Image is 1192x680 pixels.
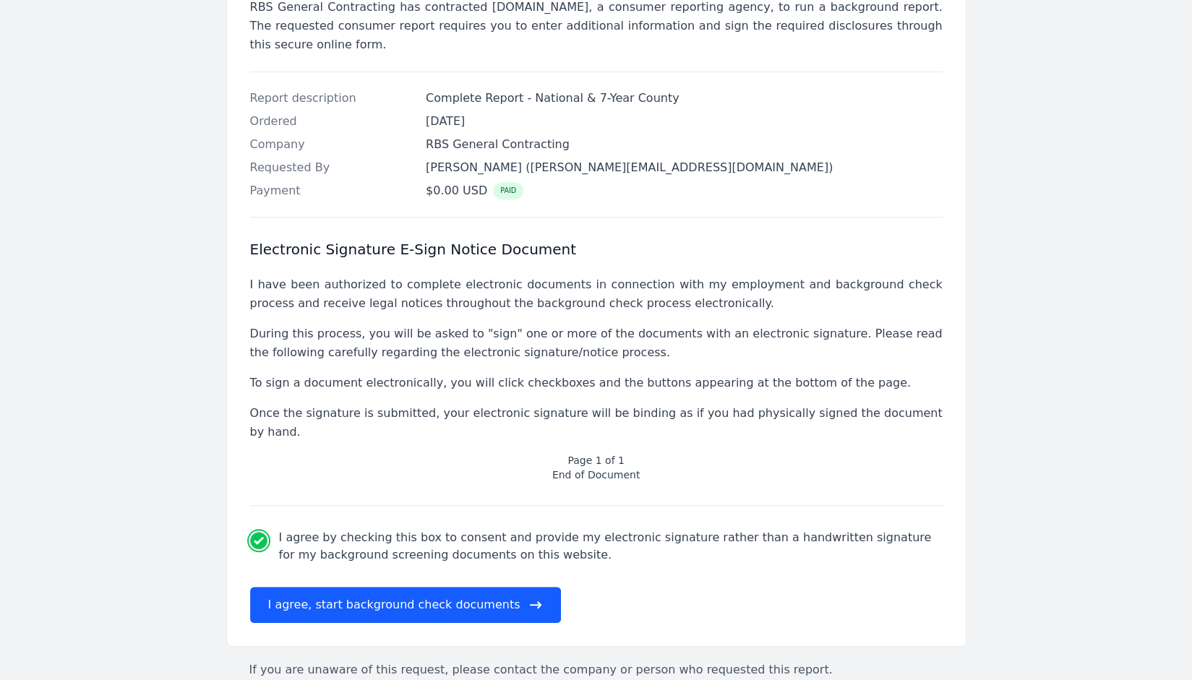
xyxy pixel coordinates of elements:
[426,113,943,130] dd: [DATE]
[250,136,415,153] dt: Company
[250,275,943,313] p: I have been authorized to complete electronic documents in connection with my employment and back...
[250,90,415,107] dt: Report description
[426,159,943,176] dd: [PERSON_NAME] ([PERSON_NAME][EMAIL_ADDRESS][DOMAIN_NAME])
[426,90,943,107] dd: Complete Report - National & 7-Year County
[426,182,523,199] div: $0.00 USD
[250,587,562,623] button: I agree, start background check documents
[279,529,943,564] label: I agree by checking this box to consent and provide my electronic signature rather than a handwri...
[250,159,415,176] dt: Requested By
[250,324,943,362] p: During this process, you will be asked to "sign" one or more of the documents with an electronic ...
[493,182,523,199] span: PAID
[250,113,415,130] dt: Ordered
[250,374,943,392] p: To sign a document electronically, you will click checkboxes and the buttons appearing at the bot...
[250,453,943,482] p: Page 1 of 1 End of Document
[249,661,966,679] p: If you are unaware of this request, please contact the company or person who requested this report.
[250,182,415,199] dt: Payment
[426,136,943,153] dd: RBS General Contracting
[250,404,943,442] p: Once the signature is submitted, your electronic signature will be binding as if you had physical...
[250,241,943,258] h3: Electronic Signature E-Sign Notice Document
